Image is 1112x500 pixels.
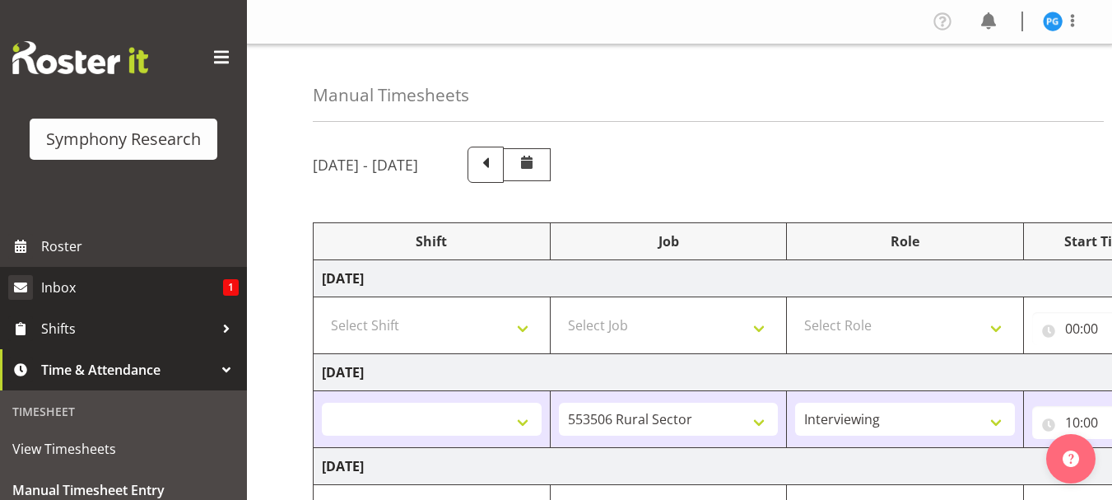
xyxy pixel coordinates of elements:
div: Job [559,231,779,251]
h4: Manual Timesheets [313,86,469,105]
div: Timesheet [4,395,243,428]
h5: [DATE] - [DATE] [313,156,418,174]
img: patricia-gilmour9541.jpg [1043,12,1063,31]
span: Shifts [41,316,214,341]
span: Roster [41,234,239,259]
img: help-xxl-2.png [1063,451,1079,467]
span: Time & Attendance [41,357,214,382]
span: 1 [223,279,239,296]
span: View Timesheets [12,437,235,461]
span: Inbox [41,275,223,300]
img: Rosterit website logo [12,41,148,74]
div: Role [795,231,1015,251]
div: Shift [322,231,542,251]
div: Symphony Research [46,127,201,152]
a: View Timesheets [4,428,243,470]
